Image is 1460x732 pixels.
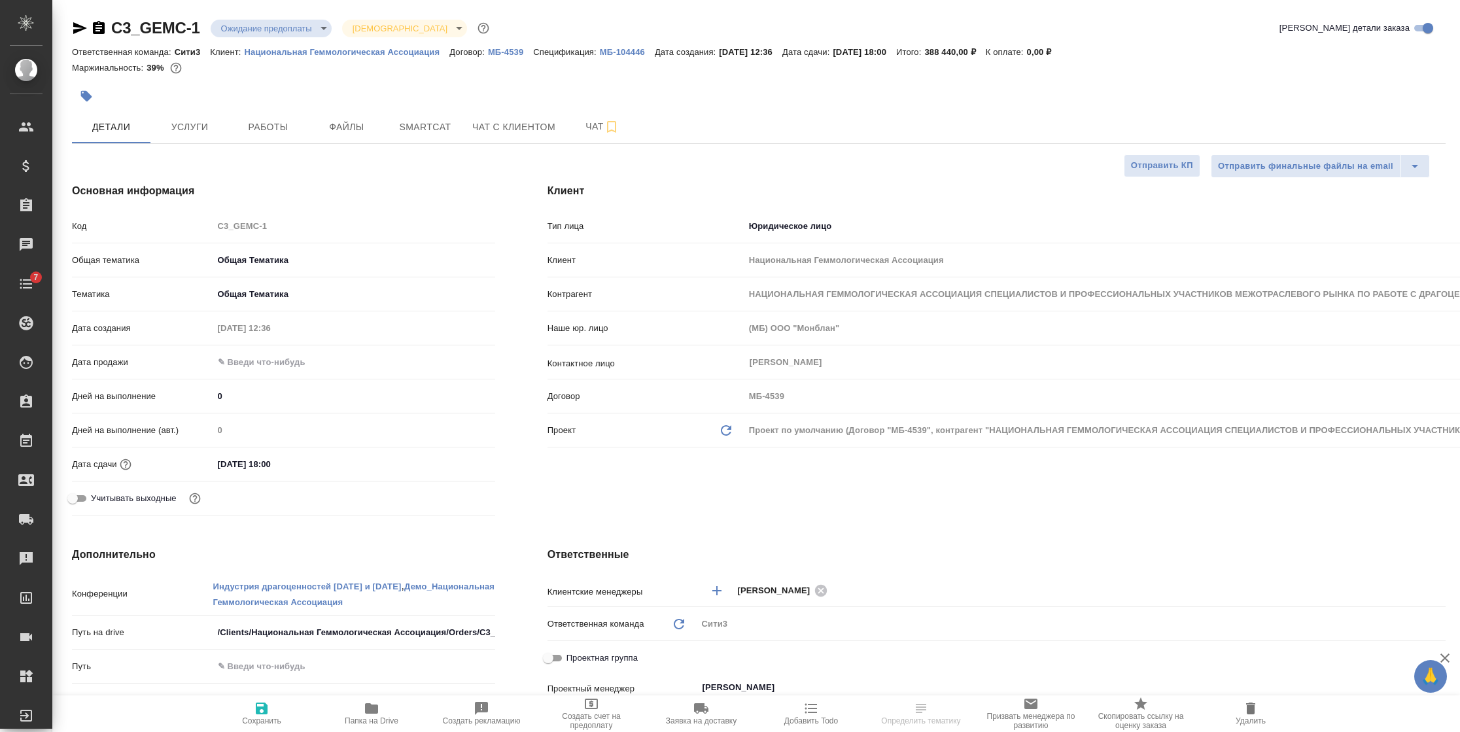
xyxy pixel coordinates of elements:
[472,119,555,135] span: Чат с клиентом
[544,712,638,730] span: Создать счет на предоплату
[401,580,404,591] span: ,
[167,60,184,77] button: 198200.00 RUB;
[488,47,533,57] p: МБ-4539
[547,618,644,631] p: Ответственная команда
[317,695,426,732] button: Папка на Drive
[217,23,316,34] button: Ожидание предоплаты
[571,118,634,135] span: Чат
[72,660,213,673] p: Путь
[245,46,450,57] a: Национальная Геммологическая Ассоциация
[213,217,495,235] input: Пустое поле
[117,456,134,473] button: Если добавить услуги и заполнить их объемом, то дата рассчитается автоматически
[784,716,838,725] span: Добавить Todo
[158,119,221,135] span: Услуги
[547,424,576,437] p: Проект
[213,353,328,372] input: ✎ Введи что-нибудь
[342,20,467,37] div: Ожидание предоплаты
[213,455,328,474] input: ✎ Введи что-нибудь
[1414,660,1447,693] button: 🙏
[426,695,536,732] button: Создать рекламацию
[213,689,495,712] div: ✎ Введи что-нибудь
[349,23,451,34] button: [DEMOGRAPHIC_DATA]
[881,716,960,725] span: Определить тематику
[72,587,213,601] p: Конференции
[3,268,49,300] a: 7
[72,694,213,707] p: Направление услуг
[1086,695,1196,732] button: Скопировать ссылку на оценку заказа
[547,322,744,335] p: Наше юр. лицо
[655,47,719,57] p: Дата создания:
[186,490,203,507] button: Выбери, если сб и вс нужно считать рабочими днями для выполнения заказа.
[213,623,495,642] input: ✎ Введи что-нибудь
[547,390,744,403] p: Договор
[533,47,599,57] p: Спецификация:
[600,46,655,57] a: МБ-104446
[237,119,300,135] span: Работы
[1236,716,1266,725] span: Удалить
[207,695,317,732] button: Сохранить
[547,357,744,370] p: Контактное лицо
[738,584,818,597] span: [PERSON_NAME]
[213,249,495,271] div: Общая Тематика
[345,716,398,725] span: Папка на Drive
[604,119,619,135] svg: Подписаться
[1131,158,1193,173] span: Отправить КП
[646,695,756,732] button: Заявка на доставку
[72,20,88,36] button: Скопировать ссылку для ЯМессенджера
[1094,712,1188,730] span: Скопировать ссылку на оценку заказа
[976,695,1086,732] button: Призвать менеджера по развитию
[72,424,213,437] p: Дней на выполнение (авт.)
[701,575,733,606] button: Добавить менеджера
[600,47,655,57] p: МБ-104446
[1124,154,1200,177] button: Отправить КП
[91,492,177,505] span: Учитывать выходные
[896,47,924,57] p: Итого:
[213,582,402,591] p: Индустрия драгоценностей [DATE] и [DATE]
[111,19,200,37] a: C3_GEMC-1
[213,387,495,406] input: ✎ Введи что-нибудь
[26,271,46,284] span: 7
[449,47,488,57] p: Договор:
[245,47,450,57] p: Национальная Геммологическая Ассоциация
[72,322,213,335] p: Дата создания
[488,46,533,57] a: МБ-4539
[72,220,213,233] p: Код
[72,458,117,471] p: Дата сдачи
[213,283,495,305] div: Общая Тематика
[72,82,101,111] button: Добавить тэг
[547,585,697,599] p: Клиентские менеджеры
[213,319,328,338] input: Пустое поле
[91,20,107,36] button: Скопировать ссылку
[924,47,985,57] p: 388 440,00 ₽
[218,694,479,707] div: ✎ Введи что-нибудь
[547,183,1446,199] h4: Клиент
[756,695,866,732] button: Добавить Todo
[210,47,244,57] p: Клиент:
[175,47,211,57] p: Сити3
[1211,154,1430,178] div: split button
[242,716,281,725] span: Сохранить
[547,220,744,233] p: Тип лица
[738,582,832,599] div: [PERSON_NAME]
[147,63,167,73] p: 39%
[1438,589,1441,592] button: Open
[72,626,213,639] p: Путь на drive
[547,288,744,301] p: Контрагент
[833,47,896,57] p: [DATE] 18:00
[566,652,638,665] span: Проектная группа
[1419,663,1442,690] span: 🙏
[1211,154,1400,178] button: Отправить финальные файлы на email
[536,695,646,732] button: Создать счет на предоплату
[443,716,521,725] span: Создать рекламацию
[697,613,1446,635] div: Сити3
[213,657,495,676] input: ✎ Введи что-нибудь
[80,119,143,135] span: Детали
[72,183,495,199] h4: Основная информация
[666,716,737,725] span: Заявка на доставку
[866,695,976,732] button: Определить тематику
[547,254,744,267] p: Клиент
[315,119,378,135] span: Файлы
[72,547,495,563] h4: Дополнительно
[782,47,833,57] p: Дата сдачи:
[211,20,332,37] div: Ожидание предоплаты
